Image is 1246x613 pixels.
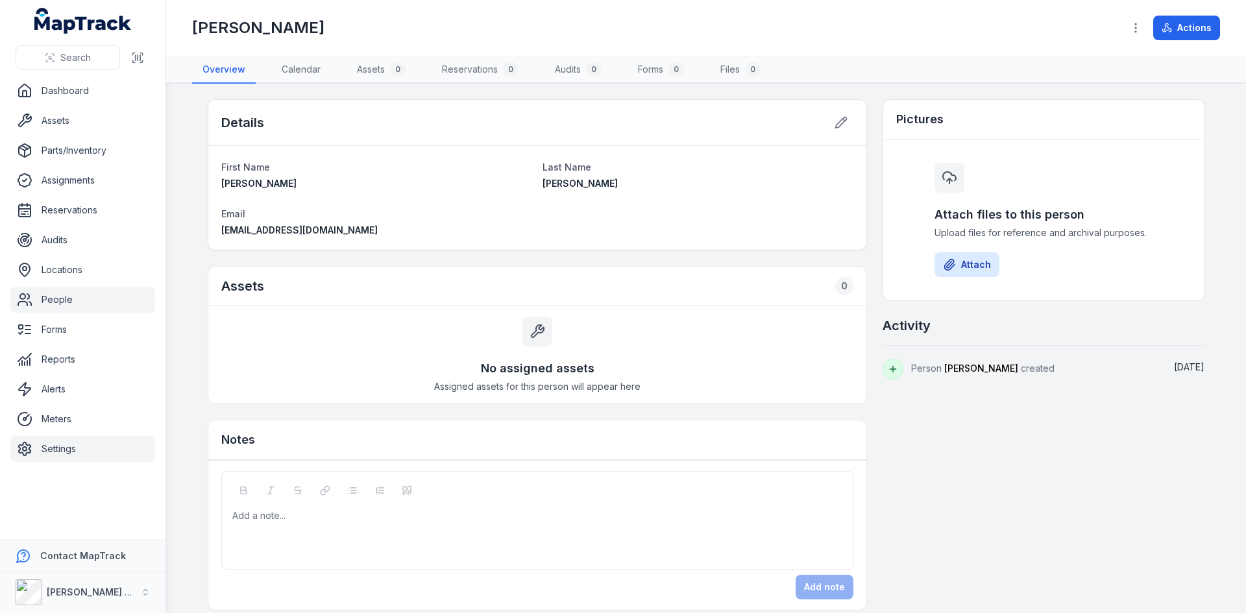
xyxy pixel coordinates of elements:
a: Alerts [10,376,155,402]
button: Attach [934,252,999,277]
a: Overview [192,56,256,84]
div: 0 [503,62,519,77]
span: Search [60,51,91,64]
span: Person created [911,363,1055,374]
a: Parts/Inventory [10,138,155,163]
span: [DATE] [1174,361,1204,372]
span: [PERSON_NAME] [944,363,1018,374]
a: Settings [10,436,155,462]
span: Upload files for reference and archival purposes. [934,226,1153,239]
button: Search [16,45,120,70]
a: Reservations [10,197,155,223]
strong: Contact MapTrack [40,550,126,561]
span: [EMAIL_ADDRESS][DOMAIN_NAME] [221,224,378,235]
a: Calendar [271,56,331,84]
a: Reservations0 [432,56,529,84]
a: MapTrack [34,8,132,34]
a: Audits [10,227,155,253]
span: Last Name [543,162,591,173]
span: [PERSON_NAME] [221,178,297,189]
a: Reports [10,346,155,372]
a: Meters [10,406,155,432]
a: Forms [10,317,155,343]
h3: Notes [221,431,255,449]
a: Forms0 [628,56,694,84]
a: Assignments [10,167,155,193]
div: 0 [745,62,761,77]
h3: Pictures [896,110,944,128]
a: Dashboard [10,78,155,104]
h1: [PERSON_NAME] [192,18,324,38]
h3: Attach files to this person [934,206,1153,224]
a: Locations [10,257,155,283]
a: Audits0 [544,56,612,84]
time: 5/27/2025, 11:22:14 AM [1174,361,1204,372]
span: First Name [221,162,270,173]
div: 0 [586,62,602,77]
h2: Activity [883,317,931,335]
strong: [PERSON_NAME] Group [47,586,153,597]
a: People [10,287,155,313]
h3: No assigned assets [481,359,594,378]
div: 0 [390,62,406,77]
span: Assigned assets for this person will appear here [434,380,641,393]
div: 0 [668,62,684,77]
a: Assets0 [347,56,416,84]
h2: Assets [221,277,264,295]
div: 0 [835,277,853,295]
button: Actions [1153,16,1220,40]
h2: Details [221,114,264,132]
span: [PERSON_NAME] [543,178,618,189]
a: Assets [10,108,155,134]
a: Files0 [710,56,771,84]
span: Email [221,208,245,219]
